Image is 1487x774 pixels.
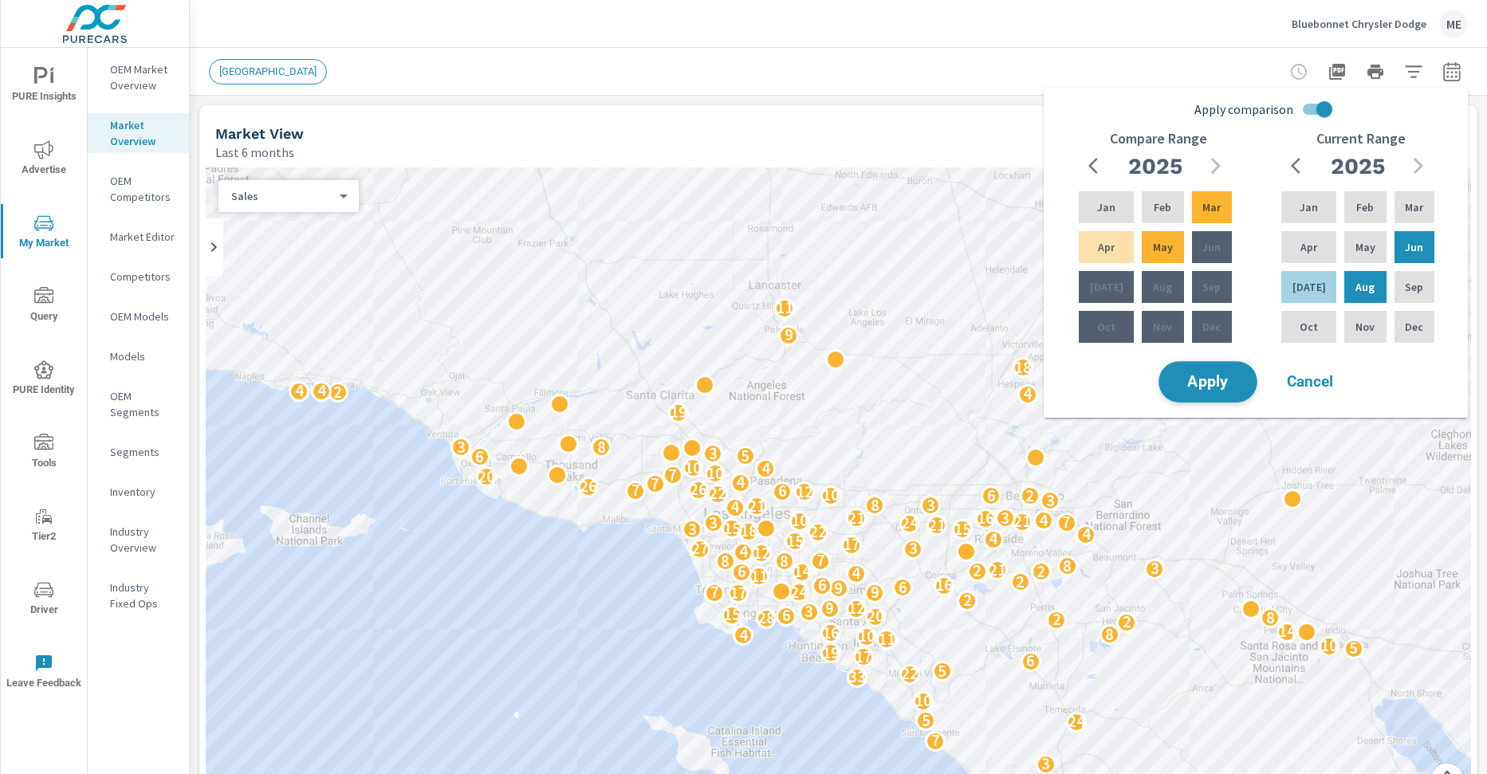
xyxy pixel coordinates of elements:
[88,440,189,464] div: Segments
[88,57,189,97] div: OEM Market Overview
[110,348,176,364] p: Models
[110,173,176,205] p: OEM Competitors
[88,304,189,328] div: OEM Models
[110,269,176,285] p: Competitors
[110,388,176,420] p: OEM Segments
[938,662,946,681] p: 5
[333,383,342,402] p: 2
[88,480,189,504] div: Inventory
[748,497,765,516] p: 21
[780,552,789,571] p: 8
[1202,319,1221,335] p: Dec
[722,605,740,624] p: 15
[785,532,803,551] p: 15
[777,481,786,501] p: 6
[843,535,860,554] p: 17
[761,459,769,478] p: 4
[1300,319,1318,335] p: Oct
[816,551,824,570] p: 7
[791,511,808,530] p: 10
[1398,56,1430,88] button: Apply Filters
[1090,279,1123,295] p: [DATE]
[790,583,808,602] p: 24
[669,403,686,422] p: 19
[1001,508,1009,527] p: 3
[867,607,884,626] p: 20
[1355,319,1375,335] p: Nov
[776,298,793,317] p: 11
[1262,362,1358,402] button: Cancel
[953,520,970,539] p: 15
[6,140,82,179] span: Advertise
[930,731,939,750] p: 7
[110,117,176,149] p: Market Overview
[973,561,981,580] p: 2
[752,544,769,563] p: 12
[986,486,995,505] p: 6
[1026,651,1035,670] p: 6
[6,580,82,619] span: Driver
[1041,754,1050,773] p: 3
[6,287,82,326] span: Query
[687,520,696,539] p: 3
[988,560,1005,580] p: 21
[1278,375,1342,389] span: Cancel
[822,643,840,662] p: 19
[651,474,659,493] p: 7
[6,507,82,546] span: Tier2
[1202,199,1221,215] p: Mar
[294,381,303,400] p: 4
[738,626,747,645] p: 4
[721,552,730,571] p: 8
[210,65,326,77] span: [GEOGRAPHIC_DATA]
[914,691,931,710] p: 10
[6,360,82,399] span: PURE Identity
[989,529,997,548] p: 4
[1013,512,1030,531] p: 21
[706,464,724,483] p: 10
[796,482,813,501] p: 12
[1097,199,1115,215] p: Jan
[596,437,605,456] p: 8
[908,539,917,558] p: 3
[757,608,775,627] p: 28
[749,567,767,586] p: 11
[793,562,810,581] p: 14
[1355,279,1375,295] p: Aug
[6,654,82,693] span: Leave Feedback
[1063,556,1072,576] p: 8
[781,606,790,625] p: 6
[1014,358,1032,377] p: 18
[475,447,484,466] p: 6
[1081,525,1090,544] p: 4
[1068,712,1085,731] p: 24
[857,627,875,646] p: 10
[110,580,176,611] p: Industry Fixed Ops
[1349,638,1358,658] p: 5
[1154,199,1171,215] p: Feb
[1405,239,1423,255] p: Jun
[1062,513,1071,532] p: 7
[962,591,971,610] p: 2
[1023,384,1032,403] p: 4
[935,576,953,595] p: 16
[1292,17,1426,31] p: Bluebonnet Chrysler Dodge
[1278,622,1296,641] p: 14
[870,496,879,515] p: 8
[852,564,860,583] p: 4
[110,524,176,556] p: Industry Overview
[804,602,813,621] p: 3
[848,509,865,528] p: 21
[877,630,895,649] p: 11
[110,308,176,324] p: OEM Models
[738,542,747,561] p: 4
[1331,152,1385,180] h2: 2025
[1202,279,1221,295] p: Sep
[854,647,871,666] p: 17
[808,522,826,541] p: 22
[579,477,596,496] p: 26
[900,513,918,532] p: 24
[729,583,746,603] p: 17
[739,521,757,540] p: 18
[900,664,918,683] p: 22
